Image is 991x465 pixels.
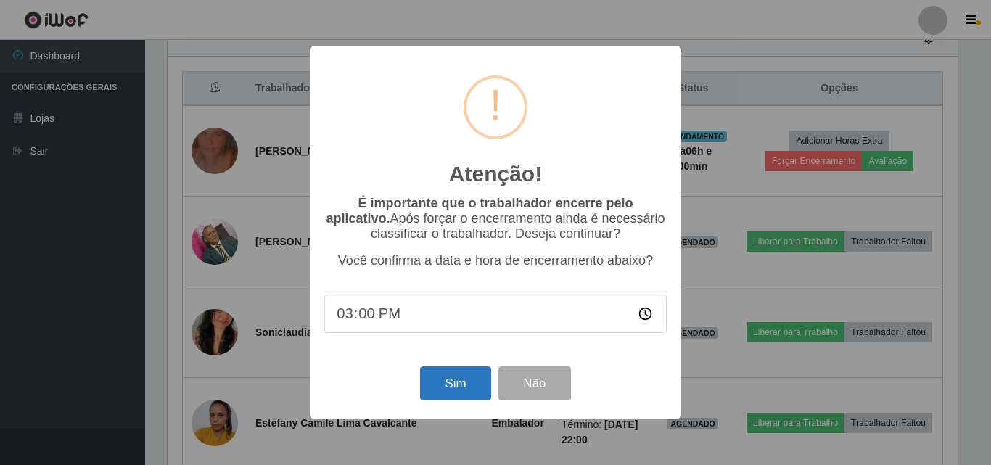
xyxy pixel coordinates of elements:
h2: Atenção! [449,161,542,187]
p: Você confirma a data e hora de encerramento abaixo? [324,253,667,268]
button: Sim [420,366,490,400]
b: É importante que o trabalhador encerre pelo aplicativo. [326,196,633,226]
p: Após forçar o encerramento ainda é necessário classificar o trabalhador. Deseja continuar? [324,196,667,242]
button: Não [498,366,570,400]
